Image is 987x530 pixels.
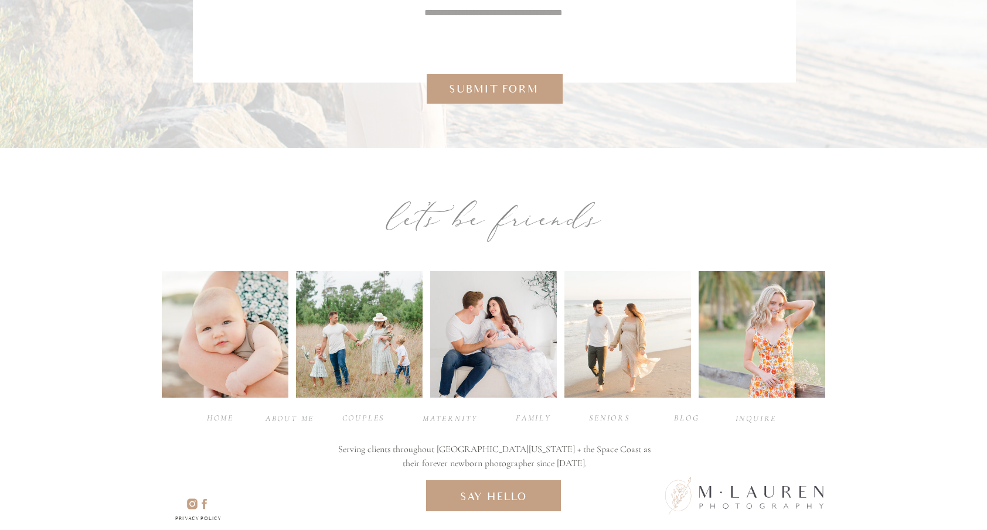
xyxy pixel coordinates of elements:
[423,412,475,423] a: maternity
[265,412,315,423] a: about ME
[340,412,387,423] a: Couples
[307,189,681,246] div: let’s be friends
[510,412,557,423] a: family
[450,489,537,502] a: say hello
[444,81,544,97] a: Submit form
[733,412,780,423] a: INQUIRE
[162,515,235,525] a: Privacy policy
[197,412,244,423] a: Home
[335,442,654,472] h3: Serving clients throughout [GEOGRAPHIC_DATA][US_STATE] + the Space Coast as their forever newborn...
[586,412,633,423] a: seniors
[663,412,710,423] a: BLOG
